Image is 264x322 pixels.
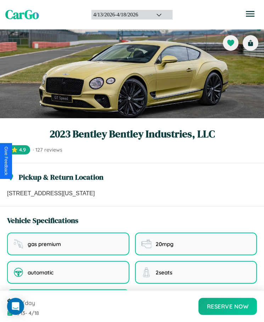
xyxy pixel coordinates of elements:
span: /day [22,299,35,306]
h1: 2023 Bentley Bentley Industries, LLC [7,127,257,141]
h3: Pickup & Return Location [19,172,103,182]
span: automatic [28,269,54,276]
span: gas premium [28,241,61,247]
span: $ 80 [7,296,20,308]
span: 4 / 13 - 4 / 18 [15,310,39,316]
span: 2 seats [156,269,172,276]
span: · 127 reviews [33,147,62,153]
div: Give Feedback [4,147,9,175]
button: Reserve Now [198,298,257,315]
img: seating [141,267,151,277]
span: CarGo [5,6,39,23]
span: ⭐ 4.9 [7,145,30,154]
h3: Vehicle Specifications [7,215,78,225]
div: 4 / 13 / 2026 - 4 / 18 / 2026 [93,12,147,18]
img: fuel efficiency [141,239,151,249]
p: [STREET_ADDRESS][US_STATE] [7,189,257,198]
img: fuel type [13,239,23,249]
div: Open Intercom Messenger [7,298,24,315]
span: 20 mpg [156,241,174,247]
